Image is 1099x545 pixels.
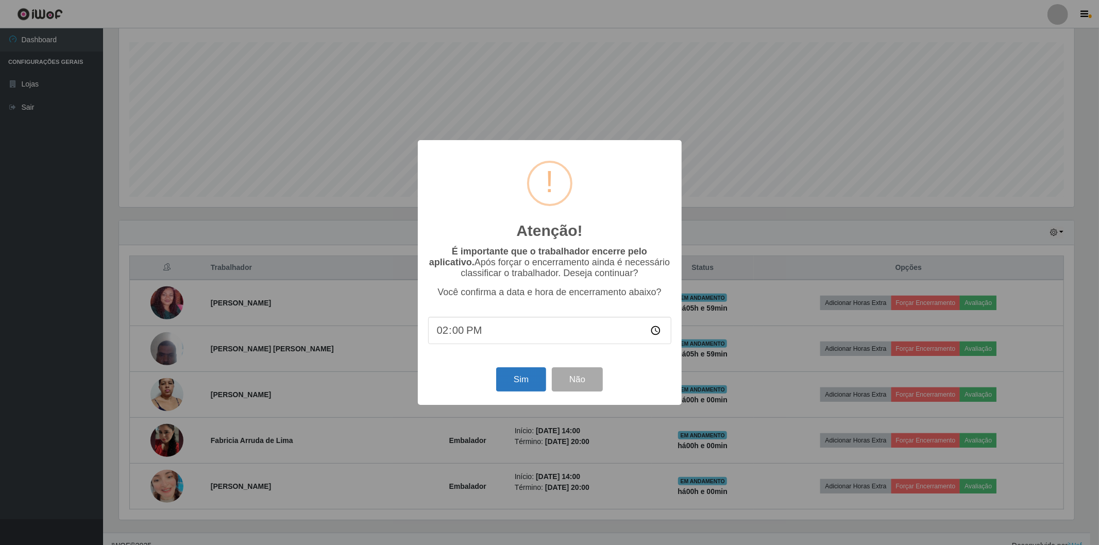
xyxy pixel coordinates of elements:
[516,222,582,240] h2: Atenção!
[428,246,671,279] p: Após forçar o encerramento ainda é necessário classificar o trabalhador. Deseja continuar?
[428,287,671,298] p: Você confirma a data e hora de encerramento abaixo?
[496,367,546,391] button: Sim
[429,246,647,267] b: É importante que o trabalhador encerre pelo aplicativo.
[552,367,603,391] button: Não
